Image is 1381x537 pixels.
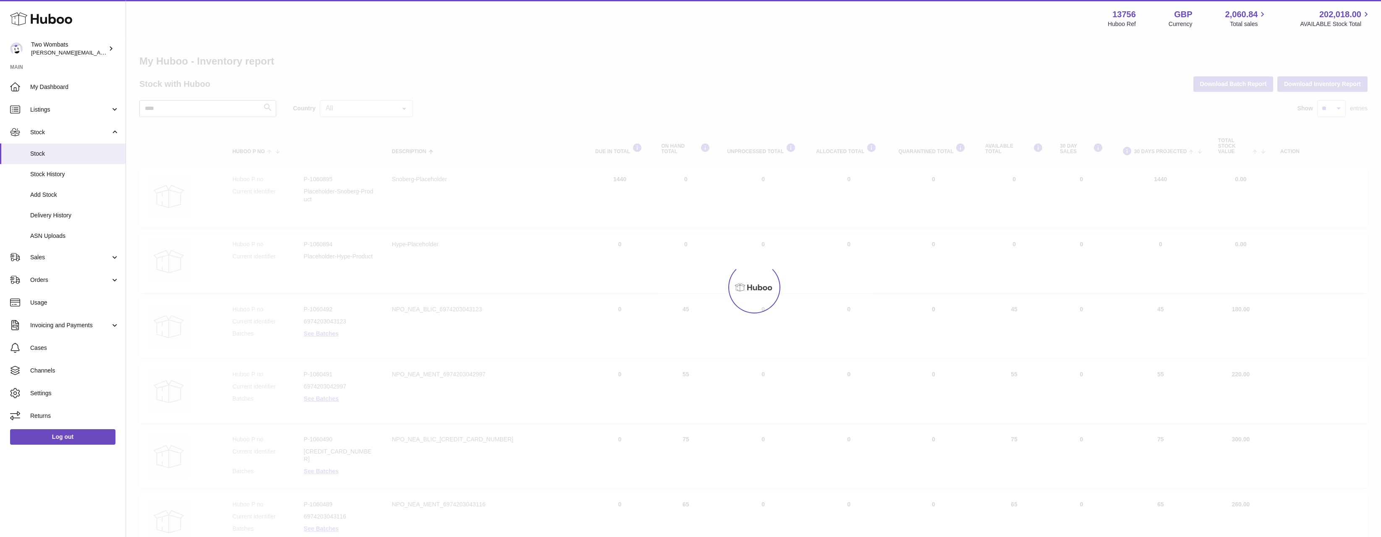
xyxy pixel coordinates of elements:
span: Cases [30,344,119,352]
span: 2,060.84 [1225,9,1258,20]
span: 202,018.00 [1319,9,1361,20]
span: AVAILABLE Stock Total [1300,20,1371,28]
strong: 13756 [1112,9,1136,20]
span: Channels [30,367,119,375]
span: Sales [30,253,110,261]
span: Add Stock [30,191,119,199]
span: Orders [30,276,110,284]
strong: GBP [1174,9,1192,20]
span: Settings [30,389,119,397]
span: My Dashboard [30,83,119,91]
img: alan@twowombats.com [10,42,23,55]
span: Listings [30,106,110,114]
div: Two Wombats [31,41,107,57]
span: ASN Uploads [30,232,119,240]
span: Delivery History [30,211,119,219]
span: Usage [30,299,119,307]
span: Total sales [1230,20,1267,28]
span: Returns [30,412,119,420]
div: Currency [1169,20,1193,28]
span: Stock [30,128,110,136]
a: Log out [10,429,115,444]
span: [PERSON_NAME][EMAIL_ADDRESS][DOMAIN_NAME] [31,49,168,56]
span: Stock [30,150,119,158]
a: 2,060.84 Total sales [1225,9,1268,28]
div: Huboo Ref [1108,20,1136,28]
span: Stock History [30,170,119,178]
a: 202,018.00 AVAILABLE Stock Total [1300,9,1371,28]
span: Invoicing and Payments [30,321,110,329]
